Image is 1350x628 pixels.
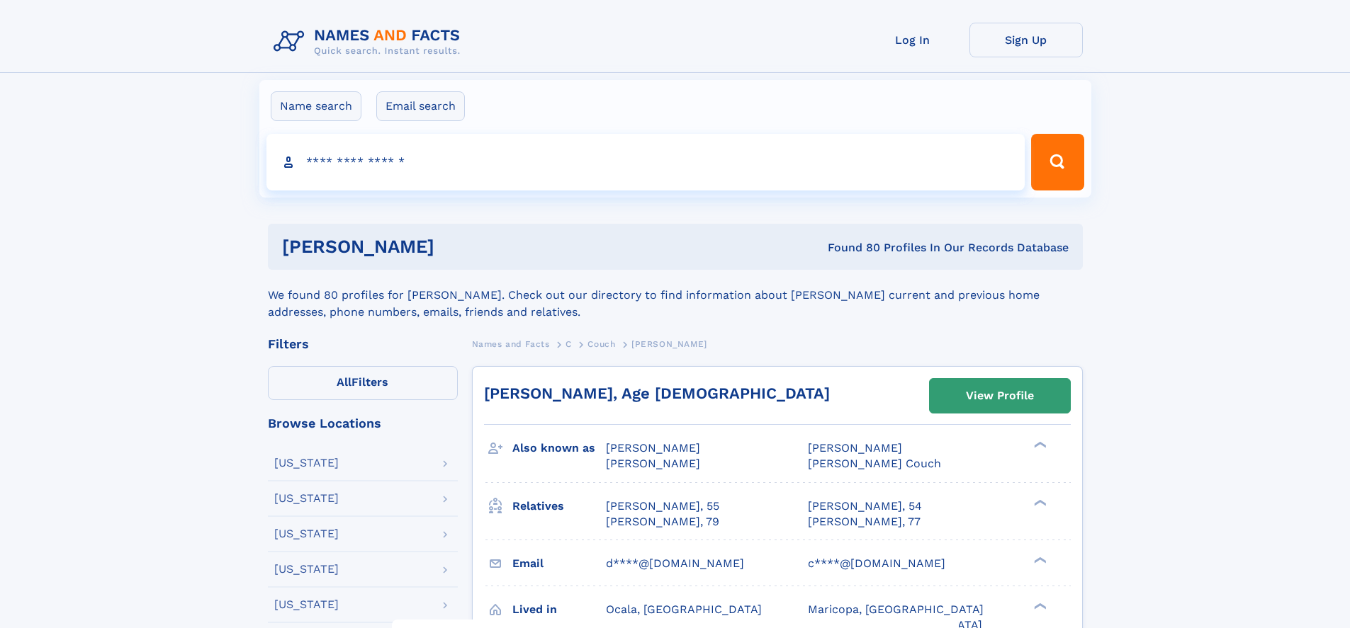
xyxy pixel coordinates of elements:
span: [PERSON_NAME] [631,339,707,349]
a: C [566,335,572,353]
div: Browse Locations [268,417,458,430]
button: Search Button [1031,134,1084,190]
a: Couch [587,335,615,353]
div: ❯ [1030,555,1047,564]
div: ❯ [1030,440,1047,450]
a: [PERSON_NAME], 55 [606,498,719,514]
span: [PERSON_NAME] [606,441,700,455]
span: Maricopa, [GEOGRAPHIC_DATA] [808,603,984,616]
div: Filters [268,338,458,350]
a: View Profile [930,379,1070,413]
h3: Also known as [512,436,606,460]
img: Logo Names and Facts [268,23,472,61]
h3: Lived in [512,598,606,622]
label: Name search [271,91,361,121]
label: Filters [268,366,458,400]
div: [US_STATE] [274,564,339,575]
input: search input [266,134,1025,190]
div: [US_STATE] [274,599,339,610]
a: Sign Up [969,23,1083,57]
a: [PERSON_NAME], 77 [808,514,921,530]
span: C [566,339,572,349]
span: [PERSON_NAME] [808,441,902,455]
span: All [337,375,351,389]
div: We found 80 profiles for [PERSON_NAME]. Check out our directory to find information about [PERSON... [268,270,1083,321]
a: [PERSON_NAME], 79 [606,514,719,530]
h3: Relatives [512,494,606,518]
span: Ocala, [GEOGRAPHIC_DATA] [606,603,762,616]
div: [US_STATE] [274,457,339,469]
div: [US_STATE] [274,493,339,504]
div: ❯ [1030,498,1047,507]
div: [US_STATE] [274,528,339,539]
span: [PERSON_NAME] Couch [808,457,941,470]
a: Log In [856,23,969,57]
label: Email search [376,91,465,121]
span: [PERSON_NAME] [606,457,700,470]
span: Couch [587,339,615,349]
h3: Email [512,552,606,576]
div: View Profile [966,379,1034,412]
div: Found 80 Profiles In Our Records Database [631,240,1069,256]
div: ❯ [1030,601,1047,610]
a: Names and Facts [472,335,550,353]
h1: [PERSON_NAME] [282,238,631,256]
a: [PERSON_NAME], Age [DEMOGRAPHIC_DATA] [484,384,830,402]
a: [PERSON_NAME], 54 [808,498,922,514]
